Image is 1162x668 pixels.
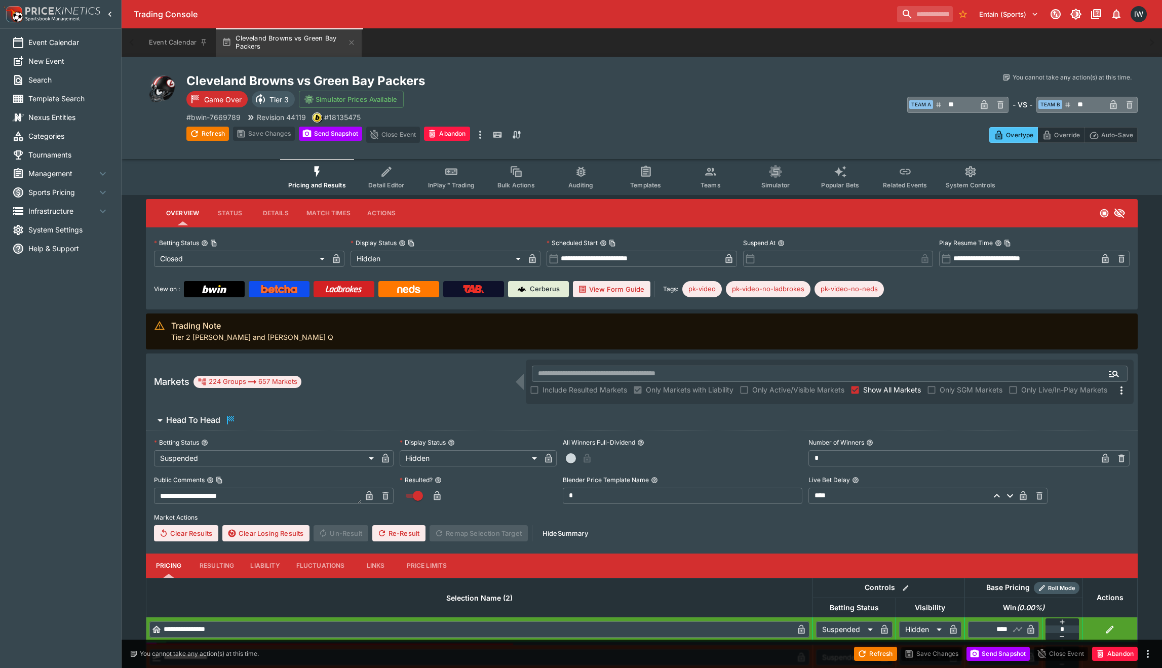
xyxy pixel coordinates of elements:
[253,201,298,225] button: Details
[166,415,220,425] h6: Head To Head
[989,127,1038,143] button: Overtype
[207,477,214,484] button: Public CommentsCopy To Clipboard
[1021,384,1107,395] span: Only Live/In-Play Markets
[28,149,109,160] span: Tournaments
[816,621,876,638] div: Suspended
[463,285,484,293] img: TabNZ
[1115,384,1128,397] svg: More
[143,28,214,57] button: Event Calendar
[1067,5,1085,23] button: Toggle light/dark mode
[863,384,921,395] span: Show All Markets
[372,525,425,541] button: Re-Result
[1034,582,1079,594] div: Show/hide Price Roll mode configuration.
[399,554,455,578] button: Price Limits
[158,201,207,225] button: Overview
[939,239,993,247] p: Play Resume Time
[154,476,205,484] p: Public Comments
[400,476,433,484] p: Resulted?
[1099,208,1109,218] svg: Closed
[154,450,377,466] div: Suspended
[299,91,404,108] button: Simulator Prices Available
[28,206,97,216] span: Infrastructure
[154,251,328,267] div: Closed
[28,224,109,235] span: System Settings
[815,281,884,297] div: Betting Target: cerberus
[821,181,859,189] span: Popular Bets
[743,239,776,247] p: Suspend At
[28,93,109,104] span: Template Search
[573,281,650,297] button: View Form Guide
[854,647,897,661] button: Refresh
[25,17,80,21] img: Sportsbook Management
[992,602,1056,614] span: Win(0.00%)
[904,602,956,614] span: Visibility
[1092,648,1138,658] span: Mark an event as closed and abandoned.
[973,6,1044,22] button: Select Tenant
[324,112,361,123] p: Copy To Clipboard
[146,410,1138,430] button: Head To Head
[955,6,971,22] button: No Bookmarks
[154,510,1130,525] label: Market Actions
[202,285,226,293] img: Bwin
[269,94,289,105] p: Tier 3
[171,317,333,346] div: Tier 2 [PERSON_NAME] and [PERSON_NAME] Q
[883,181,927,189] span: Related Events
[543,384,627,395] span: Include Resulted Markets
[752,384,844,395] span: Only Active/Visible Markets
[909,100,933,109] span: Team A
[630,181,661,189] span: Templates
[897,6,953,22] input: search
[154,376,189,387] h5: Markets
[154,438,199,447] p: Betting Status
[563,438,635,447] p: All Winners Full-Dividend
[207,201,253,225] button: Status
[1037,127,1084,143] button: Override
[497,181,535,189] span: Bulk Actions
[701,181,721,189] span: Teams
[982,581,1034,594] div: Base Pricing
[134,9,893,20] div: Trading Console
[186,112,241,123] p: Copy To Clipboard
[242,554,288,578] button: Liability
[866,439,873,446] button: Number of Winners
[663,281,678,297] label: Tags:
[637,439,644,446] button: All Winners Full-Dividend
[154,239,199,247] p: Betting Status
[989,127,1138,143] div: Start From
[946,181,995,189] span: System Controls
[216,477,223,484] button: Copy To Clipboard
[400,438,446,447] p: Display Status
[1044,584,1079,593] span: Roll Mode
[368,181,404,189] span: Detail Editor
[28,37,109,48] span: Event Calendar
[140,649,259,658] p: You cannot take any action(s) at this time.
[28,56,109,66] span: New Event
[28,112,109,123] span: Nexus Entities
[518,285,526,293] img: Cerberus
[435,477,442,484] button: Resulted?
[899,621,945,638] div: Hidden
[198,376,297,388] div: 224 Groups 657 Markets
[474,127,486,143] button: more
[563,476,649,484] p: Blender Price Template Name
[1128,3,1150,25] button: Ian Wright
[428,181,475,189] span: InPlay™ Trading
[1038,100,1062,109] span: Team B
[508,281,569,297] a: Cerberus
[778,240,785,247] button: Suspend At
[1082,578,1137,617] th: Actions
[186,73,662,89] h2: Copy To Clipboard
[424,127,470,141] button: Abandon
[726,281,810,297] div: Betting Target: cerberus
[312,112,322,123] div: bwin
[1092,647,1138,661] button: Abandon
[808,476,850,484] p: Live Bet Delay
[448,439,455,446] button: Display Status
[288,554,353,578] button: Fluctuations
[201,439,208,446] button: Betting Status
[995,240,1002,247] button: Play Resume TimeCopy To Clipboard
[1113,207,1126,219] svg: Hidden
[204,94,242,105] p: Game Over
[1004,240,1011,247] button: Copy To Clipboard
